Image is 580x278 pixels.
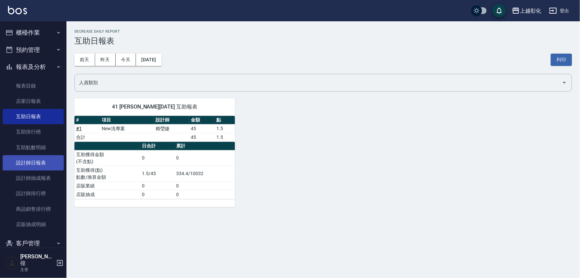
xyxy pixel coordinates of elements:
[559,77,570,88] button: Open
[3,186,64,201] a: 設計師排行榜
[189,133,215,141] td: 45
[154,116,189,125] th: 設計師
[140,150,174,166] td: 0
[3,235,64,252] button: 客戶管理
[189,124,215,133] td: 45
[3,58,64,76] button: 報表及分析
[174,166,235,181] td: 334.4/10032
[174,142,235,150] th: 累計
[74,166,140,181] td: 互助獲得(點) 點數/換算金額
[74,116,235,142] table: a dense table
[74,54,95,66] button: 前天
[82,104,227,110] span: 41 [PERSON_NAME][DATE] 互助報表
[74,190,140,199] td: 店販抽成
[140,166,174,181] td: 1.5/45
[116,54,136,66] button: 今天
[215,116,235,125] th: 點
[140,142,174,150] th: 日合計
[189,116,215,125] th: 金額
[520,7,541,15] div: 上越彰化
[136,54,161,66] button: [DATE]
[3,24,64,41] button: 櫃檯作業
[546,5,572,17] button: 登出
[3,140,64,155] a: 互助點數明細
[20,267,54,273] p: 主管
[215,133,235,141] td: 1.5
[3,109,64,124] a: 互助日報表
[174,190,235,199] td: 0
[174,181,235,190] td: 0
[3,217,64,232] a: 店販抽成明細
[215,124,235,133] td: 1.5
[77,77,559,89] input: 人員名稱
[140,181,174,190] td: 0
[74,36,572,46] h3: 互助日報表
[74,29,572,34] h2: Decrease Daily Report
[74,133,100,141] td: 合計
[493,4,506,17] button: save
[100,124,154,133] td: New洗專案
[3,201,64,217] a: 商品銷售排行榜
[100,116,154,125] th: 項目
[3,170,64,186] a: 設計師抽成報表
[20,253,54,267] h5: [PERSON_NAME]徨
[8,6,27,14] img: Logo
[3,155,64,170] a: 設計師日報表
[154,124,189,133] td: 賴瑩婕
[3,41,64,59] button: 預約管理
[3,78,64,94] a: 報表目錄
[74,116,100,125] th: #
[551,54,572,66] button: 列印
[74,142,235,199] table: a dense table
[140,190,174,199] td: 0
[74,150,140,166] td: 互助獲得金額 (不含點)
[509,4,544,18] button: 上越彰化
[3,94,64,109] a: 店家日報表
[174,150,235,166] td: 0
[95,54,116,66] button: 昨天
[74,181,140,190] td: 店販業績
[76,126,82,131] a: #1
[5,256,19,270] img: Person
[3,124,64,139] a: 互助排行榜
